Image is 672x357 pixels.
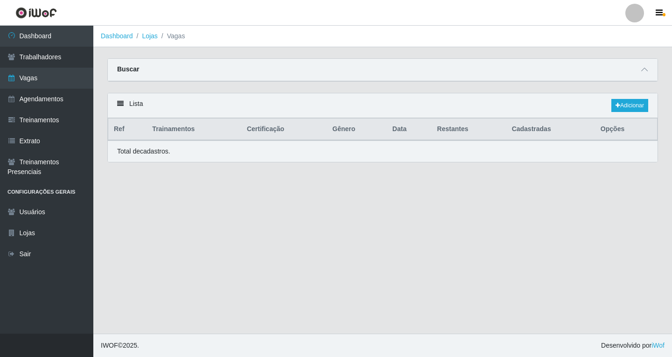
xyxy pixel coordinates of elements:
[108,93,658,118] div: Lista
[142,32,157,40] a: Lojas
[611,99,648,112] a: Adicionar
[327,119,387,140] th: Gênero
[117,147,170,156] p: Total de cadastros.
[93,26,672,47] nav: breadcrumb
[387,119,432,140] th: Data
[432,119,506,140] th: Restantes
[651,342,665,349] a: iWof
[101,341,139,350] span: © 2025 .
[117,65,139,73] strong: Buscar
[158,31,185,41] li: Vagas
[601,341,665,350] span: Desenvolvido por
[595,119,658,140] th: Opções
[506,119,595,140] th: Cadastradas
[147,119,241,140] th: Trainamentos
[108,119,147,140] th: Ref
[101,342,118,349] span: IWOF
[101,32,133,40] a: Dashboard
[241,119,327,140] th: Certificação
[15,7,57,19] img: CoreUI Logo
